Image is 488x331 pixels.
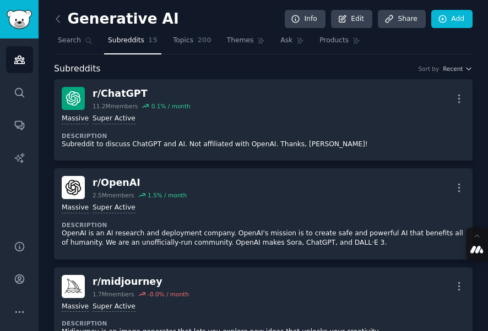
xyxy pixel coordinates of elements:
dt: Description [62,221,465,229]
p: Subreddit to discuss ChatGPT and AI. Not affiliated with OpenAI. Thanks, [PERSON_NAME]! [62,140,465,150]
div: 1.7M members [93,290,134,298]
button: Recent [443,65,473,73]
div: r/ OpenAI [93,176,187,190]
div: r/ midjourney [93,275,189,289]
span: 200 [197,36,212,46]
a: Themes [223,32,269,54]
div: 11.2M members [93,102,138,110]
img: ChatGPT [62,87,85,110]
div: Massive [62,114,89,124]
div: Sort by [418,65,439,73]
a: Add [431,10,473,29]
div: Super Active [93,114,135,124]
a: ChatGPTr/ChatGPT11.2Mmembers0.1% / monthMassiveSuper ActiveDescriptionSubreddit to discuss ChatGP... [54,79,473,161]
a: Topics200 [169,32,215,54]
span: 15 [148,36,158,46]
span: Recent [443,65,463,73]
span: Subreddits [108,36,144,46]
div: r/ ChatGPT [93,87,191,101]
dt: Description [62,132,465,140]
img: midjourney [62,275,85,298]
p: OpenAI is an AI research and deployment company. OpenAI's mission is to create safe and powerful ... [62,229,465,248]
dt: Description [62,319,465,327]
div: 1.5 % / month [148,191,187,199]
h2: Generative AI [54,10,179,28]
a: Share [378,10,425,29]
div: 0.1 % / month [151,102,191,110]
img: OpenAI [62,176,85,199]
div: Massive [62,203,89,213]
span: Search [58,36,81,46]
a: Edit [331,10,372,29]
span: Ask [280,36,292,46]
a: OpenAIr/OpenAI2.5Mmembers1.5% / monthMassiveSuper ActiveDescriptionOpenAI is an AI research and d... [54,168,473,260]
a: Info [285,10,326,29]
a: Search [54,32,96,54]
span: Subreddits [54,62,101,76]
div: 2.5M members [93,191,134,199]
div: Massive [62,302,89,312]
span: Topics [173,36,193,46]
a: Ask [276,32,308,54]
a: Products [316,32,364,54]
a: Subreddits15 [104,32,161,54]
img: GummySearch logo [7,10,32,29]
div: Super Active [93,203,135,213]
div: -0.0 % / month [148,290,189,298]
span: Themes [227,36,254,46]
span: Products [319,36,349,46]
div: Super Active [93,302,135,312]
